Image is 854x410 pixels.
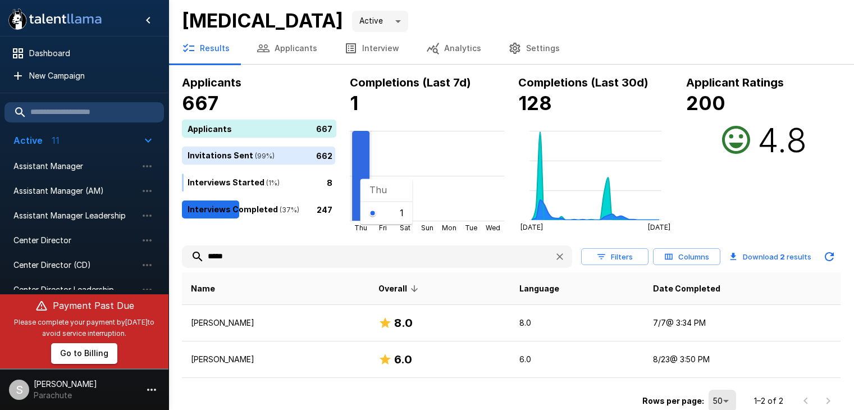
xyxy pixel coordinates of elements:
[754,395,783,407] p: 1–2 of 2
[725,245,816,268] button: Download 2 results
[581,248,649,266] button: Filters
[191,282,215,295] span: Name
[191,354,360,365] p: [PERSON_NAME]
[182,92,218,115] b: 667
[355,224,368,232] tspan: Thu
[648,223,670,231] tspan: [DATE]
[518,76,649,89] b: Completions (Last 30d)
[486,224,501,232] tspan: Wed
[352,11,408,32] div: Active
[413,33,495,64] button: Analytics
[331,33,413,64] button: Interview
[400,224,410,232] tspan: Sat
[350,92,358,115] b: 1
[686,92,725,115] b: 200
[168,33,243,64] button: Results
[653,282,720,295] span: Date Completed
[495,33,573,64] button: Settings
[780,252,785,261] b: 2
[394,350,412,368] h6: 6.0
[686,76,784,89] b: Applicant Ratings
[818,245,841,268] button: Updated Today - 4:18 PM
[442,224,456,232] tspan: Mon
[519,282,559,295] span: Language
[243,33,331,64] button: Applicants
[316,149,332,161] p: 662
[182,76,241,89] b: Applicants
[644,341,841,378] td: 8/23 @ 3:50 PM
[316,122,332,134] p: 667
[653,248,720,266] button: Columns
[317,203,332,215] p: 247
[642,395,704,407] p: Rows per page:
[421,224,433,232] tspan: Sun
[378,282,422,295] span: Overall
[520,223,542,231] tspan: [DATE]
[644,305,841,341] td: 7/7 @ 3:34 PM
[327,176,332,188] p: 8
[465,224,477,232] tspan: Tue
[519,317,634,329] p: 8.0
[350,76,471,89] b: Completions (Last 7d)
[191,317,360,329] p: [PERSON_NAME]
[394,314,413,332] h6: 8.0
[757,120,807,160] h2: 4.8
[519,354,634,365] p: 6.0
[518,92,552,115] b: 128
[182,9,343,32] b: [MEDICAL_DATA]
[379,224,387,232] tspan: Fri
